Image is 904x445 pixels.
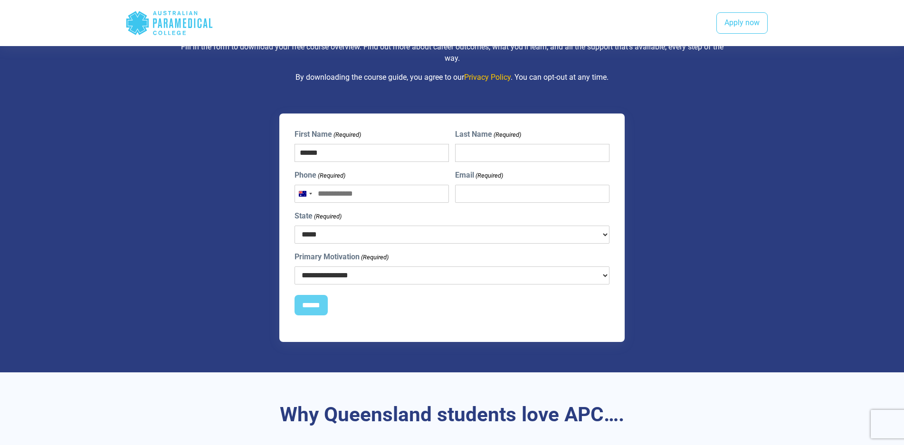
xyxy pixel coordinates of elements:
a: Apply now [716,12,768,34]
label: Primary Motivation [295,251,389,263]
label: First Name [295,129,361,140]
span: (Required) [360,253,389,262]
label: State [295,210,342,222]
p: By downloading the course guide, you agree to our . You can opt-out at any time. [174,72,730,83]
div: Australian Paramedical College [125,8,213,38]
label: Phone [295,170,345,181]
label: Last Name [455,129,521,140]
span: (Required) [475,171,504,180]
span: (Required) [313,212,342,221]
span: (Required) [317,171,345,180]
a: Privacy Policy [464,73,511,82]
span: (Required) [493,130,522,140]
button: Selected country [295,185,315,202]
p: Fill in the form to download your free course overview. Find out more about career outcomes, what... [174,41,730,64]
label: Email [455,170,503,181]
h3: Why Queensland students love APC…. [174,403,730,427]
span: (Required) [333,130,361,140]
